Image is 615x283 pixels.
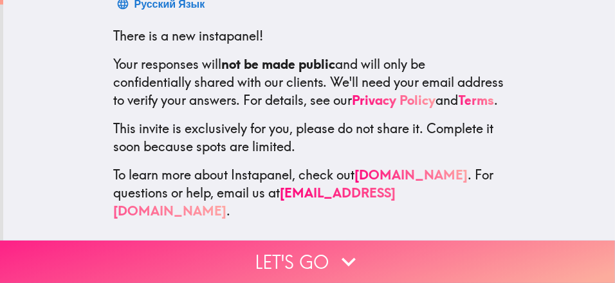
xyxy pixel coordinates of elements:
[353,92,436,108] a: Privacy Policy
[114,28,264,44] span: There is a new instapanel!
[355,167,468,183] a: [DOMAIN_NAME]
[114,120,505,156] p: This invite is exclusively for you, please do not share it. Complete it soon because spots are li...
[222,56,336,72] b: not be made public
[114,55,505,109] p: Your responses will and will only be confidentially shared with our clients. We'll need your emai...
[114,166,505,220] p: To learn more about Instapanel, check out . For questions or help, email us at .
[459,92,495,108] a: Terms
[114,185,396,219] a: [EMAIL_ADDRESS][DOMAIN_NAME]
